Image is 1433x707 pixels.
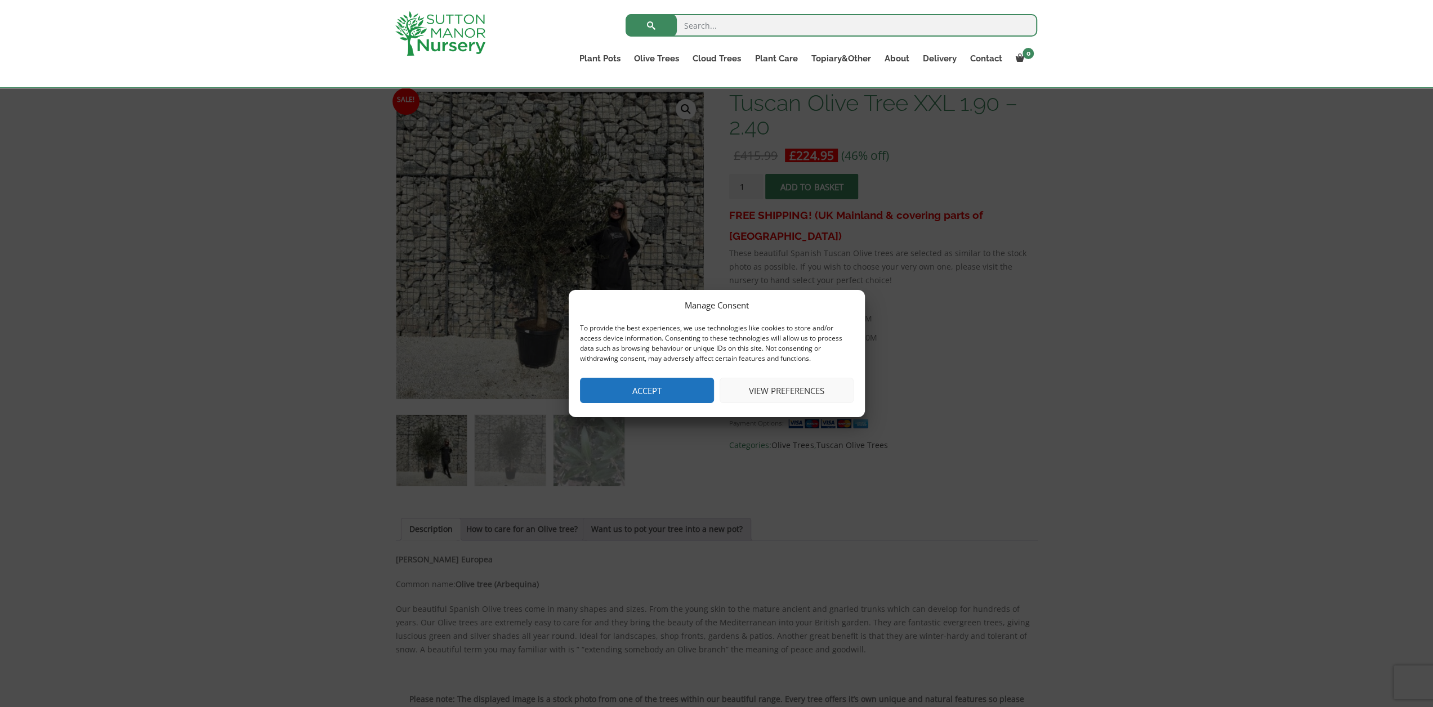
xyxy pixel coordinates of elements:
[1008,51,1037,66] a: 0
[720,378,854,403] button: View preferences
[916,51,963,66] a: Delivery
[1023,48,1034,59] span: 0
[877,51,916,66] a: About
[686,51,748,66] a: Cloud Trees
[626,14,1037,37] input: Search...
[627,51,686,66] a: Olive Trees
[748,51,804,66] a: Plant Care
[395,11,485,56] img: logo
[580,378,714,403] button: Accept
[963,51,1008,66] a: Contact
[804,51,877,66] a: Topiary&Other
[685,298,749,312] div: Manage Consent
[580,323,852,364] div: To provide the best experiences, we use technologies like cookies to store and/or access device i...
[573,51,627,66] a: Plant Pots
